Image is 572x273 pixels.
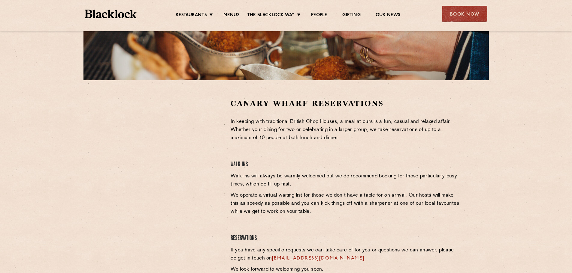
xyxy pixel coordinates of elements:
[231,118,461,142] p: In keeping with traditional British Chop Houses, a meal at ours is a fun, casual and relaxed affa...
[231,246,461,263] p: If you have any specific requests we can take care of for you or questions we can answer, please ...
[342,12,360,19] a: Gifting
[442,6,487,22] div: Book Now
[176,12,207,19] a: Restaurants
[376,12,401,19] a: Our News
[85,10,137,18] img: BL_Textured_Logo-footer-cropped.svg
[231,98,461,109] h2: Canary Wharf Reservations
[231,234,461,242] h4: Reservations
[247,12,295,19] a: The Blacklock Way
[311,12,327,19] a: People
[223,12,240,19] a: Menus
[231,161,461,169] h4: Walk Ins
[133,98,200,188] iframe: OpenTable make booking widget
[231,191,461,216] p: We operate a virtual waiting list for those we don’t have a table for on arrival. Our hosts will ...
[231,172,461,188] p: Walk-ins will always be warmly welcomed but we do recommend booking for those particularly busy t...
[272,256,365,261] a: [EMAIL_ADDRESS][DOMAIN_NAME]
